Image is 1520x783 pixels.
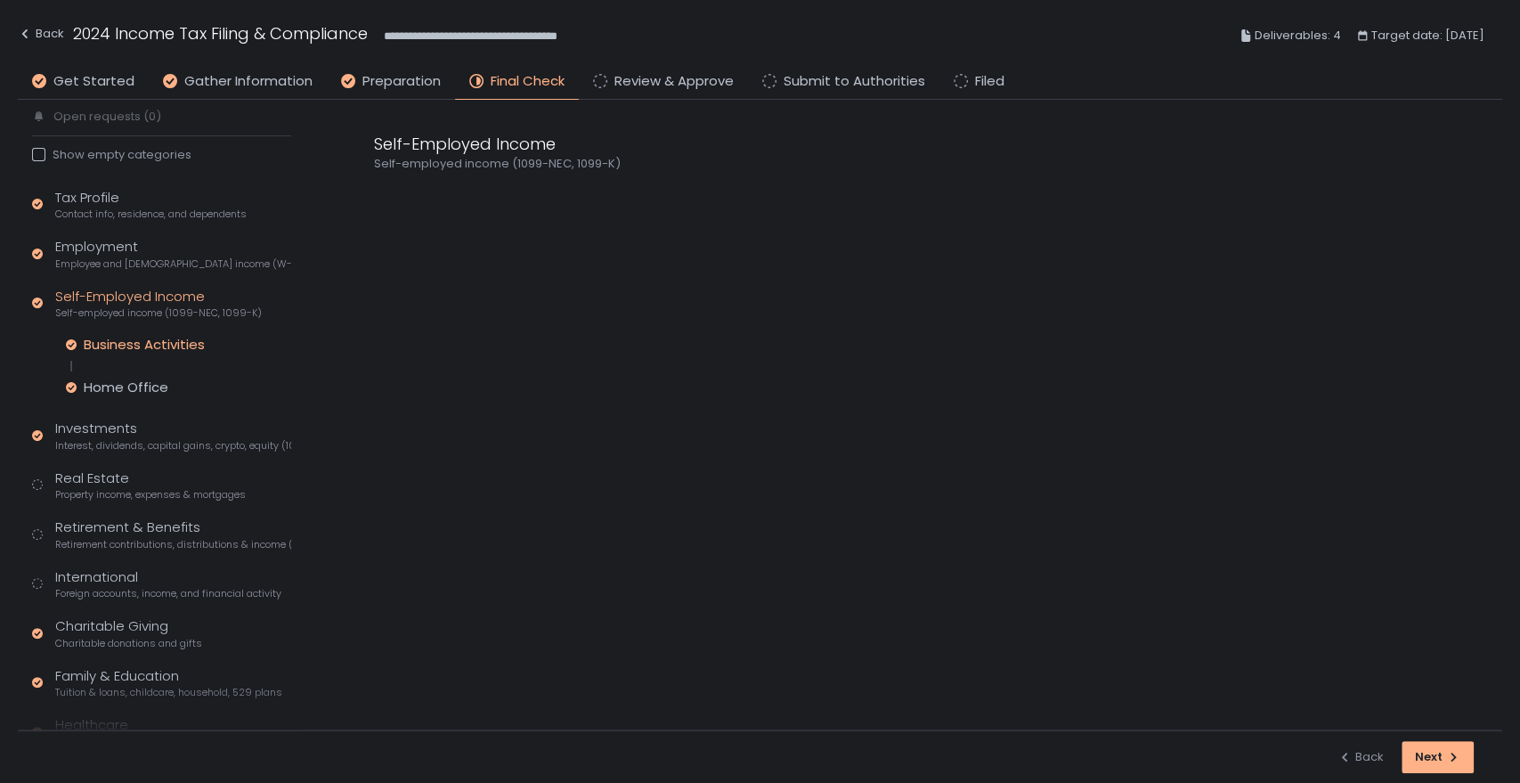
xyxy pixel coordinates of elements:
[1415,749,1460,765] div: Next
[55,306,262,320] span: Self-employed income (1099-NEC, 1099-K)
[84,336,205,354] div: Business Activities
[55,488,246,502] span: Property income, expenses & mortgages
[1337,741,1384,773] button: Back
[55,715,266,749] div: Healthcare
[55,237,291,271] div: Employment
[55,686,282,699] span: Tuition & loans, childcare, household, 529 plans
[784,71,925,92] span: Submit to Authorities
[18,21,64,51] button: Back
[55,257,291,271] span: Employee and [DEMOGRAPHIC_DATA] income (W-2s)
[55,287,262,321] div: Self-Employed Income
[55,419,291,453] div: Investments
[374,156,1229,172] div: Self-employed income (1099-NEC, 1099-K)
[73,21,368,45] h1: 2024 Income Tax Filing & Compliance
[614,71,734,92] span: Review & Approve
[1402,741,1474,773] button: Next
[55,666,282,700] div: Family & Education
[184,71,313,92] span: Gather Information
[55,188,247,222] div: Tax Profile
[55,637,202,650] span: Charitable donations and gifts
[84,379,168,396] div: Home Office
[18,23,64,45] div: Back
[975,71,1004,92] span: Filed
[1255,25,1341,46] span: Deliverables: 4
[1337,749,1384,765] div: Back
[55,587,281,600] span: Foreign accounts, income, and financial activity
[55,567,281,601] div: International
[55,518,291,551] div: Retirement & Benefits
[55,439,291,453] span: Interest, dividends, capital gains, crypto, equity (1099s, K-1s)
[55,208,247,221] span: Contact info, residence, and dependents
[53,71,134,92] span: Get Started
[53,109,161,125] span: Open requests (0)
[1371,25,1484,46] span: Target date: [DATE]
[55,616,202,650] div: Charitable Giving
[55,469,246,502] div: Real Estate
[55,538,291,551] span: Retirement contributions, distributions & income (1099-R, 5498)
[491,71,565,92] span: Final Check
[362,71,441,92] span: Preparation
[374,132,1229,156] div: Self-Employed Income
